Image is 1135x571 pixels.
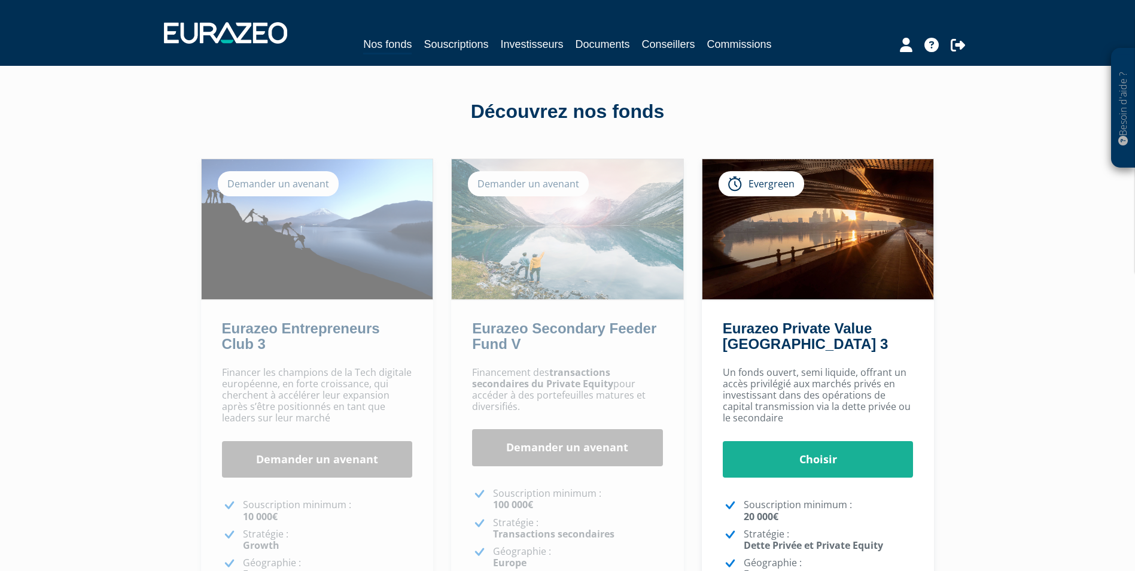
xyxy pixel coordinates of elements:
[468,171,589,196] div: Demander un avenant
[243,499,413,522] p: Souscription minimum :
[243,529,413,551] p: Stratégie :
[472,320,656,352] a: Eurazeo Secondary Feeder Fund V
[1116,54,1130,162] p: Besoin d'aide ?
[744,539,883,552] strong: Dette Privée et Private Equity
[744,499,914,522] p: Souscription minimum :
[493,556,527,569] strong: Europe
[493,488,663,511] p: Souscription minimum :
[723,441,914,478] a: Choisir
[493,498,533,511] strong: 100 000€
[243,539,279,552] strong: Growth
[202,159,433,299] img: Eurazeo Entrepreneurs Club 3
[493,527,614,540] strong: Transactions secondaires
[164,22,287,44] img: 1732889491-logotype_eurazeo_blanc_rvb.png
[723,320,888,352] a: Eurazeo Private Value [GEOGRAPHIC_DATA] 3
[642,36,695,53] a: Conseillers
[744,510,778,523] strong: 20 000€
[576,36,630,53] a: Documents
[363,36,412,54] a: Nos fonds
[243,510,278,523] strong: 10 000€
[218,171,339,196] div: Demander un avenant
[472,367,663,413] p: Financement des pour accéder à des portefeuilles matures et diversifiés.
[500,36,563,53] a: Investisseurs
[472,366,613,390] strong: transactions secondaires du Private Equity
[227,98,909,126] div: Découvrez nos fonds
[222,367,413,424] p: Financer les champions de la Tech digitale européenne, en forte croissance, qui cherchent à accél...
[719,171,804,196] div: Evergreen
[222,320,380,352] a: Eurazeo Entrepreneurs Club 3
[702,159,934,299] img: Eurazeo Private Value Europe 3
[744,529,914,551] p: Stratégie :
[493,546,663,569] p: Géographie :
[707,36,772,53] a: Commissions
[424,36,488,53] a: Souscriptions
[222,441,413,478] a: Demander un avenant
[452,159,683,299] img: Eurazeo Secondary Feeder Fund V
[723,367,914,424] p: Un fonds ouvert, semi liquide, offrant un accès privilégié aux marchés privés en investissant dan...
[493,517,663,540] p: Stratégie :
[472,429,663,466] a: Demander un avenant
